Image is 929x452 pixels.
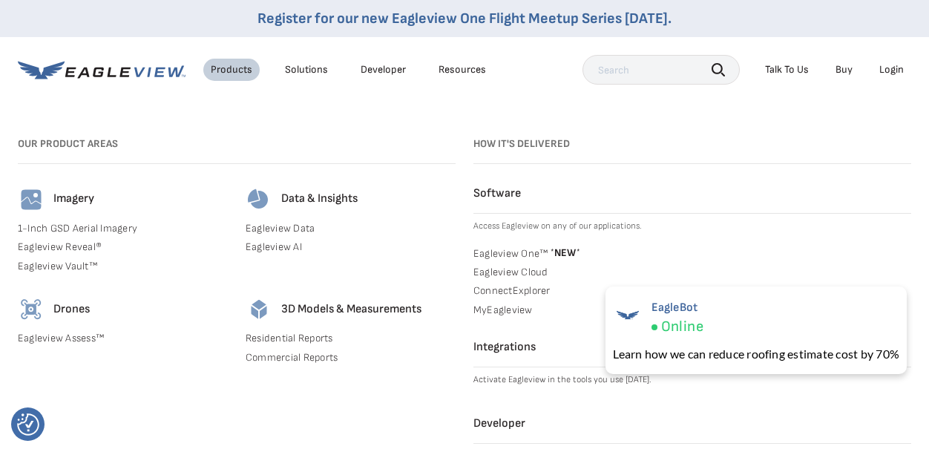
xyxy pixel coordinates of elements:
h3: Our Product Areas [18,138,456,151]
h4: Drones [53,302,90,318]
a: Eagleview Data [246,222,456,235]
a: Eagleview Cloud [473,266,911,279]
div: Solutions [285,63,328,76]
img: imagery-icon.svg [18,186,45,213]
a: Residential Reports [246,332,456,345]
a: Integrations Activate Eagleview in the tools you use [DATE]. [473,340,911,387]
h3: How it's Delivered [473,138,911,151]
h4: Imagery [53,191,94,207]
input: Search [582,55,740,85]
h4: Developer [473,416,911,432]
h4: Software [473,186,911,202]
a: Developer [361,63,406,76]
a: Eagleview Assess™ [18,332,228,345]
a: Buy [836,63,853,76]
span: NEW [548,246,580,259]
a: Eagleview Vault™ [18,260,228,273]
h4: Data & Insights [281,191,358,207]
a: MyEagleview [473,304,911,317]
p: Access Eagleview on any of our applications. [473,220,911,233]
img: EagleBot [613,301,643,330]
img: 3d-models-icon.svg [246,296,272,323]
a: 1-Inch GSD Aerial Imagery [18,222,228,235]
a: Eagleview Reveal® [18,240,228,254]
span: Online [661,318,703,336]
a: Eagleview One™ *NEW* [473,245,911,260]
div: Learn how we can reduce roofing estimate cost by 70% [613,345,899,363]
img: drones-icon.svg [18,296,45,323]
button: Consent Preferences [17,413,39,436]
a: Commercial Reports [246,351,456,364]
p: Activate Eagleview in the tools you use [DATE]. [473,373,911,387]
span: EagleBot [651,301,703,315]
div: Products [211,63,252,76]
div: Talk To Us [765,63,809,76]
h4: Integrations [473,340,911,356]
div: Resources [439,63,486,76]
a: Eagleview AI [246,240,456,254]
img: Revisit consent button [17,413,39,436]
div: Login [879,63,904,76]
a: ConnectExplorer [473,284,911,298]
h4: 3D Models & Measurements [281,302,421,318]
img: data-icon.svg [246,186,272,213]
a: Register for our new Eagleview One Flight Meetup Series [DATE]. [257,10,672,27]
